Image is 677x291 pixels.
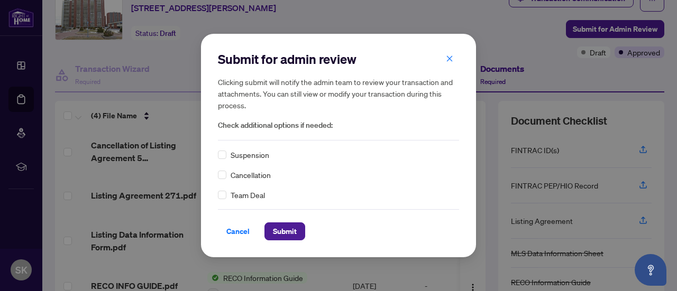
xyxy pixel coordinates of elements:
h2: Submit for admin review [218,51,459,68]
span: Cancellation [231,169,271,181]
button: Submit [264,222,305,240]
span: close [446,55,453,62]
span: Submit [273,223,297,240]
button: Cancel [218,222,258,240]
h5: Clicking submit will notify the admin team to review your transaction and attachments. You can st... [218,76,459,111]
span: Team Deal [231,189,265,201]
span: Cancel [226,223,250,240]
span: Suspension [231,149,269,161]
button: Open asap [635,254,666,286]
span: Check additional options if needed: [218,119,459,132]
